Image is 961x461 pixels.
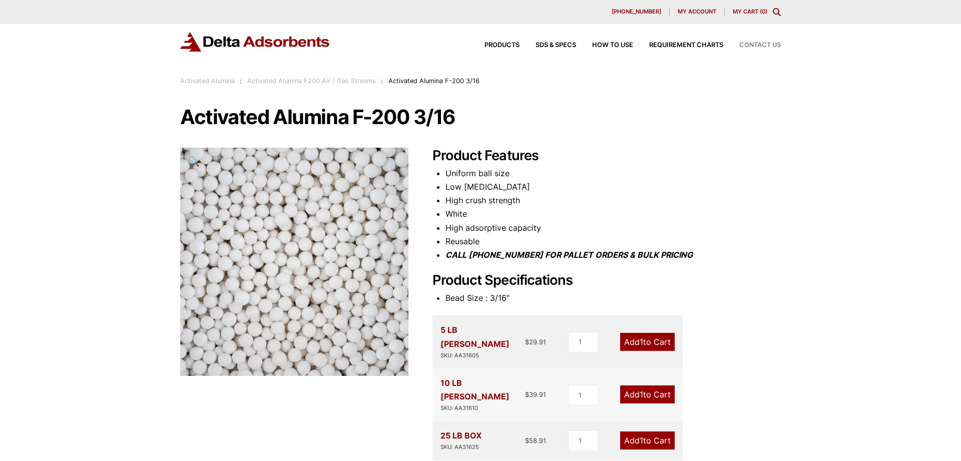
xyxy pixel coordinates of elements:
li: High adsorptive capacity [445,221,781,235]
a: Activated Alumina F200 Air / Gas Streams [247,77,376,85]
bdi: 58.91 [525,436,546,444]
li: Reusable [445,235,781,248]
span: Products [485,42,520,49]
span: 1 [640,337,643,347]
span: 1 [640,389,643,399]
img: Delta Adsorbents [180,32,330,52]
span: $ [525,436,529,444]
span: 0 [762,8,765,15]
span: $ [525,390,529,398]
span: SDS & SPECS [536,42,576,49]
a: Requirement Charts [633,42,723,49]
span: [PHONE_NUMBER] [612,9,661,15]
h2: Product Specifications [432,272,781,289]
a: [PHONE_NUMBER] [604,8,670,16]
span: 1 [640,435,643,445]
div: Toggle Modal Content [773,8,781,16]
div: 10 LB [PERSON_NAME] [440,376,525,413]
bdi: 39.91 [525,390,546,398]
span: : [381,77,383,85]
i: CALL [PHONE_NUMBER] FOR PALLET ORDERS & BULK PRICING [445,250,693,260]
h2: Product Features [432,148,781,164]
a: How to Use [576,42,633,49]
li: Bead Size : 3/16" [445,291,781,305]
li: High crush strength [445,194,781,207]
a: Contact Us [723,42,781,49]
li: Low [MEDICAL_DATA] [445,180,781,194]
a: View full-screen image gallery [180,148,208,175]
bdi: 29.91 [525,338,546,346]
h1: Activated Alumina F-200 3/16 [180,107,781,128]
div: SKU: AA31610 [440,403,525,413]
li: White [445,207,781,221]
span: 🔍 [188,156,200,167]
span: How to Use [592,42,633,49]
span: Contact Us [739,42,781,49]
a: Add1to Cart [620,385,675,403]
span: My account [678,9,716,15]
a: My account [670,8,725,16]
div: 25 LB BOX [440,429,482,452]
a: Activated Alumina [180,77,235,85]
a: Add1to Cart [620,431,675,449]
a: Add1to Cart [620,333,675,351]
a: Products [468,42,520,49]
span: Activated Alumina F-200 3/16 [388,77,479,85]
span: $ [525,338,529,346]
a: My Cart (0) [733,8,767,15]
li: Uniform ball size [445,167,781,180]
span: Requirement Charts [649,42,723,49]
div: SKU: AA31605 [440,351,525,360]
div: 5 LB [PERSON_NAME] [440,323,525,360]
div: SKU: AA31625 [440,442,482,452]
span: : [240,77,242,85]
a: SDS & SPECS [520,42,576,49]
